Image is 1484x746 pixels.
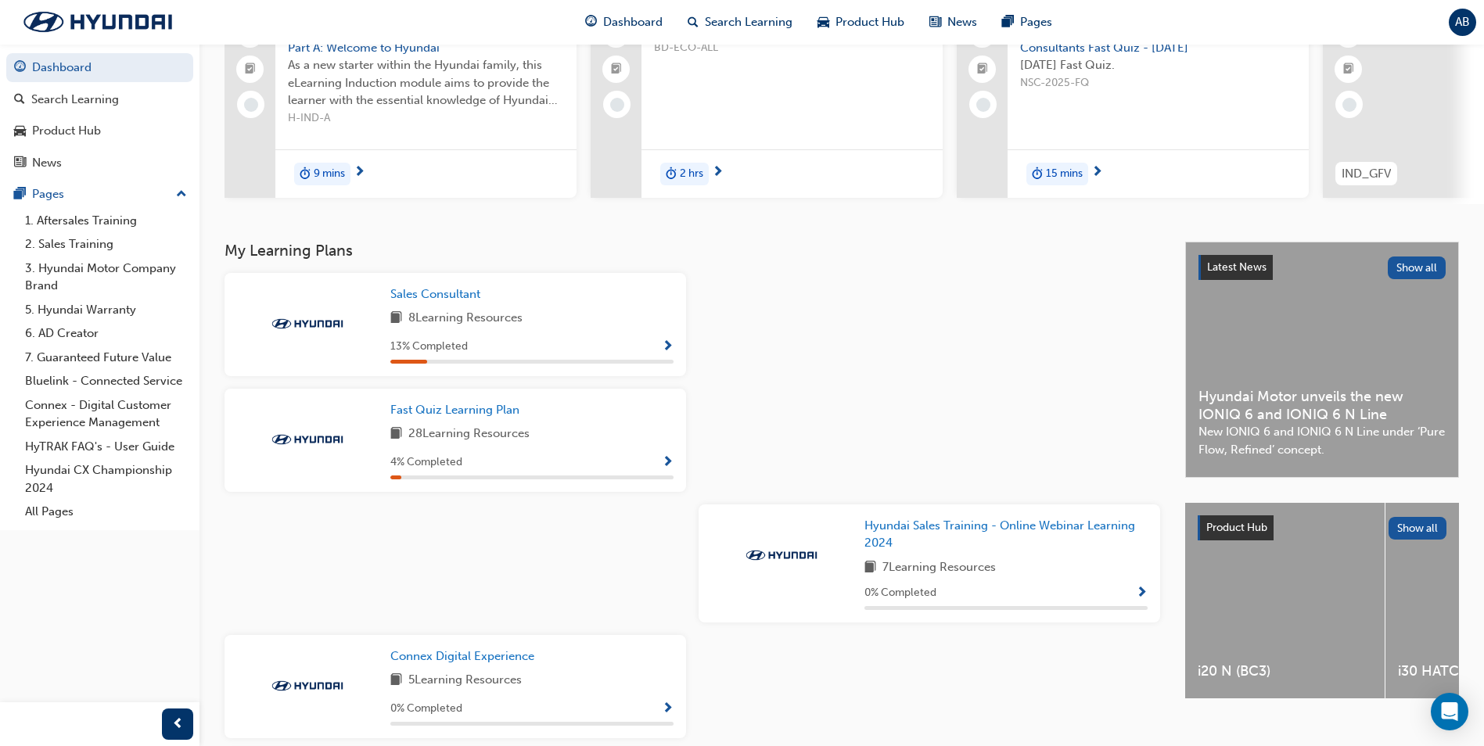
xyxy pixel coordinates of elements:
span: IND_GFV [1342,165,1391,183]
button: Show Progress [1136,583,1148,603]
span: 15 mins [1046,165,1083,183]
span: Show Progress [1136,586,1148,601]
button: AB [1449,9,1476,36]
img: Trak [8,5,188,38]
span: BD-ECO-ALL [654,39,930,57]
a: news-iconNews [917,6,990,38]
div: Product Hub [32,122,101,140]
img: Trak [264,316,350,332]
span: 0 % Completed [864,584,936,602]
span: booktick-icon [1343,59,1354,80]
button: Pages [6,180,193,209]
a: Hyundai Academy - New Sales Consultants Fast Quiz - [DATE][DATE] Fast Quiz.NSC-2025-FQduration-ic... [957,9,1309,198]
span: New IONIQ 6 and IONIQ 6 N Line under ‘Pure Flow, Refined’ concept. [1198,423,1446,458]
img: Trak [264,432,350,447]
span: Show Progress [662,340,674,354]
span: search-icon [14,93,25,107]
a: Fast Quiz Learning Plan [390,401,526,419]
div: Pages [32,185,64,203]
img: Trak [264,678,350,694]
span: Product Hub [835,13,904,31]
a: 0Hyundai Eco Guide to EV & HybridBD-ECO-ALLduration-icon2 hrs [591,9,943,198]
a: Hyundai Sales Training - Online Webinar Learning 2024 [864,517,1148,552]
span: news-icon [14,156,26,170]
a: Bluelink - Connected Service [19,369,193,393]
a: search-iconSearch Learning [675,6,805,38]
span: H-IND-A [288,109,564,127]
span: Search Learning [705,13,792,31]
a: Hyundai Australia Induction Module - Part A: Welcome to HyundaiAs a new starter within the Hyunda... [225,9,577,198]
button: Show Progress [662,453,674,472]
a: Latest NewsShow all [1198,255,1446,280]
span: Sales Consultant [390,287,480,301]
span: next-icon [712,166,724,180]
span: book-icon [390,671,402,690]
a: guage-iconDashboard [573,6,675,38]
span: booktick-icon [611,59,622,80]
img: Trak [738,547,825,563]
span: duration-icon [1032,164,1043,185]
span: learningRecordVerb_NONE-icon [244,98,258,112]
div: News [32,154,62,172]
span: up-icon [176,185,187,205]
span: booktick-icon [245,59,256,80]
span: Fast Quiz Learning Plan [390,403,519,417]
a: All Pages [19,500,193,524]
button: Show all [1389,517,1447,540]
span: book-icon [390,425,402,444]
span: 13 % Completed [390,338,468,356]
span: 7 Learning Resources [882,558,996,578]
span: i20 N (BC3) [1198,662,1372,680]
span: learningRecordVerb_NONE-icon [610,98,624,112]
span: news-icon [929,13,941,32]
span: Product Hub [1206,521,1267,534]
h3: My Learning Plans [225,242,1160,260]
a: Dashboard [6,53,193,82]
a: 6. AD Creator [19,321,193,346]
span: learningRecordVerb_NONE-icon [976,98,990,112]
a: Search Learning [6,85,193,114]
span: Show Progress [662,702,674,716]
span: car-icon [817,13,829,32]
a: 7. Guaranteed Future Value [19,346,193,370]
span: Dashboard [603,13,663,31]
span: 5 Learning Resources [408,671,522,690]
a: Sales Consultant [390,285,487,303]
span: prev-icon [172,715,184,734]
a: 2. Sales Training [19,232,193,256]
a: 1. Aftersales Training [19,209,193,233]
span: guage-icon [585,13,597,32]
span: Hyundai Motor unveils the new IONIQ 6 and IONIQ 6 N Line [1198,388,1446,423]
a: Product Hub [6,117,193,145]
span: book-icon [864,558,876,578]
span: duration-icon [666,164,677,185]
span: Hyundai Sales Training - Online Webinar Learning 2024 [864,518,1135,551]
a: Latest NewsShow allHyundai Motor unveils the new IONIQ 6 and IONIQ 6 N LineNew IONIQ 6 and IONIQ ... [1185,242,1459,478]
a: i20 N (BC3) [1185,503,1385,698]
span: guage-icon [14,61,26,75]
div: Search Learning [31,91,119,109]
span: booktick-icon [977,59,988,80]
span: AB [1455,13,1470,31]
span: duration-icon [300,164,311,185]
a: Connex - Digital Customer Experience Management [19,393,193,435]
button: Show Progress [662,699,674,719]
span: Pages [1020,13,1052,31]
span: search-icon [688,13,699,32]
a: HyTRAK FAQ's - User Guide [19,435,193,459]
span: pages-icon [14,188,26,202]
span: next-icon [1091,166,1103,180]
span: Show Progress [662,456,674,470]
div: Open Intercom Messenger [1431,693,1468,730]
span: As a new starter within the Hyundai family, this eLearning Induction module aims to provide the l... [288,56,564,109]
span: Connex Digital Experience [390,649,534,663]
button: Show Progress [662,337,674,357]
a: 5. Hyundai Warranty [19,298,193,322]
a: Hyundai CX Championship 2024 [19,458,193,500]
a: pages-iconPages [990,6,1065,38]
a: Product HubShow all [1198,515,1446,540]
span: car-icon [14,124,26,138]
span: NSC-2025-FQ [1020,74,1296,92]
